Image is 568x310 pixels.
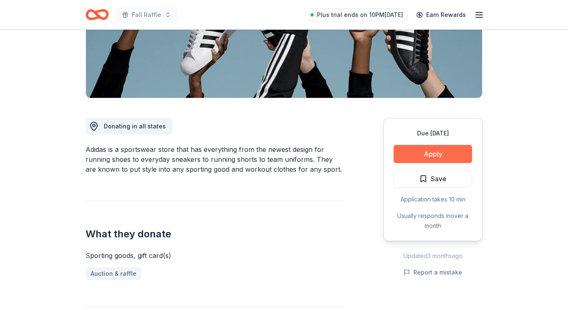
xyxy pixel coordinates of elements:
div: Sporting goods, gift card(s) [86,251,344,260]
div: Usually responds in over a month [394,211,472,231]
h2: What they donate [86,227,344,241]
span: Plus trial ends on 10PM[DATE] [317,10,403,20]
button: Fall Raffle [115,7,178,23]
span: Donating in all states [104,123,166,130]
a: Earn Rewards [411,7,471,22]
span: Fall Raffle [132,10,161,20]
a: Auction & raffle [86,267,141,280]
button: Save [394,170,472,188]
button: Apply [394,145,472,163]
div: Adidas is a sportswear store that has everything from the newest design for running shoes to ever... [86,144,344,174]
button: Report a mistake [403,267,462,277]
div: Updated 3 months ago [383,251,482,261]
a: Home [86,5,109,24]
div: Due [DATE] [394,128,472,138]
a: Plus trial ends on 10PM[DATE] [305,8,408,21]
div: Application takes 10 min [394,194,472,204]
span: Save [431,173,446,184]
